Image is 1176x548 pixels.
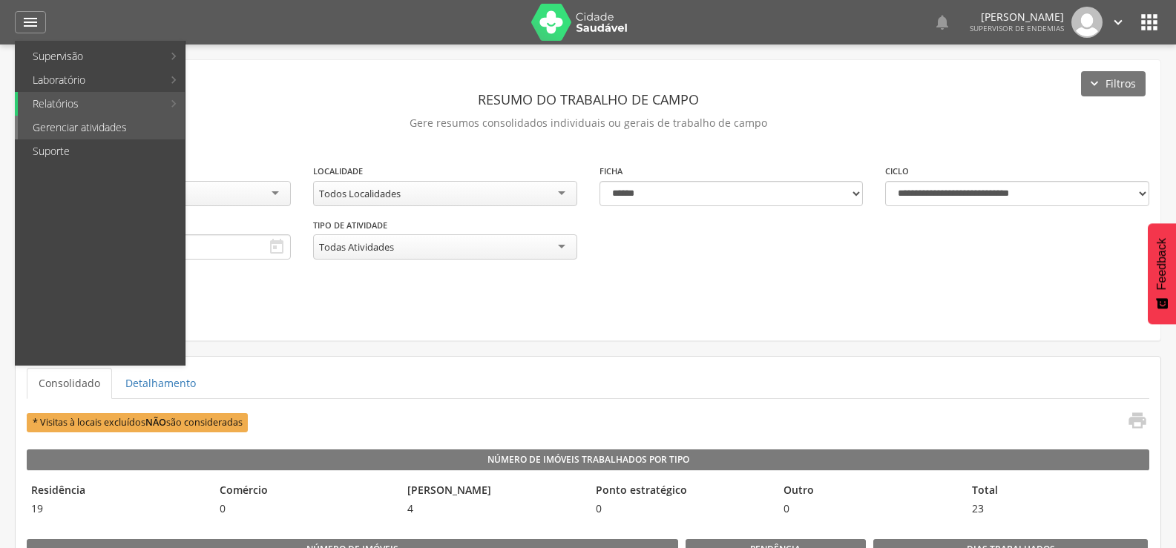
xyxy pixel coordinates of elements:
a: Gerenciar atividades [18,116,185,139]
legend: Ponto estratégico [591,483,772,500]
i:  [1127,410,1148,431]
a: Detalhamento [114,368,208,399]
span: Feedback [1155,238,1169,290]
span: * Visitas à locais excluídos são consideradas [27,413,248,432]
a:  [1110,7,1126,38]
i:  [22,13,39,31]
legend: [PERSON_NAME] [403,483,584,500]
legend: Comércio [215,483,396,500]
a: Relatórios [18,92,162,116]
span: 23 [968,501,1149,516]
legend: Residência [27,483,208,500]
span: Supervisor de Endemias [970,23,1064,33]
label: Localidade [313,165,363,177]
a:  [15,11,46,33]
button: Feedback - Mostrar pesquisa [1148,223,1176,324]
p: [PERSON_NAME] [970,12,1064,22]
span: 19 [27,501,208,516]
b: NÃO [145,416,166,429]
i:  [1137,10,1161,34]
span: 4 [403,501,584,516]
a:  [1118,410,1148,435]
a:  [933,7,951,38]
legend: Total [968,483,1149,500]
label: Tipo de Atividade [313,219,387,231]
p: Gere resumos consolidados individuais ou gerais de trabalho de campo [27,113,1149,133]
button: Filtros [1081,71,1146,96]
i:  [1110,14,1126,30]
header: Resumo do Trabalho de Campo [27,86,1149,113]
legend: Número de Imóveis Trabalhados por Tipo [27,449,1149,470]
a: Supervisão [18,44,162,68]
i:  [933,13,951,31]
a: Suporte [18,139,185,163]
span: 0 [779,501,960,516]
legend: Outro [779,483,960,500]
div: Todas Atividades [319,240,394,254]
div: Todos Localidades [319,187,401,200]
i:  [268,238,286,256]
label: Ciclo [885,165,909,177]
a: Consolidado [27,368,112,399]
span: 0 [591,501,772,516]
a: Laboratório [18,68,162,92]
label: Ficha [600,165,623,177]
span: 0 [215,501,396,516]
